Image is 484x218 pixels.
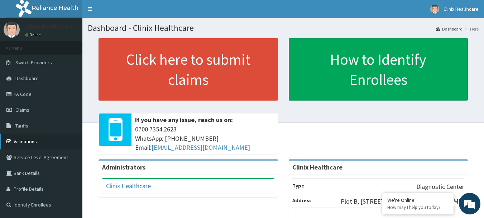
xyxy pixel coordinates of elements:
[25,23,73,30] p: Clinix Healthcare
[15,75,39,82] span: Dashboard
[289,38,468,101] a: How to Identify Enrollees
[42,64,99,136] span: We're online!
[15,59,52,66] span: Switch Providers
[4,143,136,168] textarea: Type your message and hit 'Enter'
[99,38,278,101] a: Click here to submit claims
[444,6,479,12] span: Clinix Healthcare
[387,204,448,210] p: How may I help you today?
[341,197,464,206] p: Plot B, [STREET_ADDRESS][PERSON_NAME]
[102,163,145,171] b: Administrators
[292,197,312,204] b: Address
[15,122,28,129] span: Tariffs
[152,143,250,152] a: [EMAIL_ADDRESS][DOMAIN_NAME]
[135,116,233,124] b: If you have any issue, reach us on:
[88,23,479,33] h1: Dashboard - Clinix Healthcare
[4,22,20,38] img: User Image
[37,40,120,50] div: Chat with us now
[106,182,151,190] a: Clinix Healthcare
[436,26,463,32] a: Dashboard
[15,107,29,113] span: Claims
[430,5,439,14] img: User Image
[292,182,304,189] b: Type
[463,26,479,32] li: Here
[118,4,135,21] div: Minimize live chat window
[387,197,448,203] div: We're Online!
[25,32,42,37] a: Online
[13,36,29,54] img: d_794563401_company_1708531726252_794563401
[292,163,342,171] strong: Clinix Healthcare
[416,182,464,191] p: Diagnostic Center
[135,125,274,152] span: 0700 7354 2623 WhatsApp: [PHONE_NUMBER] Email:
